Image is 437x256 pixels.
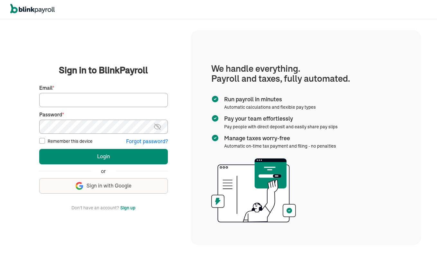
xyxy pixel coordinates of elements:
span: Automatic on-time tax payment and filing - no penalties [224,143,336,149]
span: Sign in to BlinkPayroll [59,64,148,77]
img: eye [153,123,161,131]
img: checkmark [211,95,219,103]
img: google [76,182,83,190]
input: Your email address [39,93,168,107]
img: checkmark [211,114,219,122]
span: or [101,168,106,175]
span: Run payroll in minutes [224,95,313,104]
span: Manage taxes worry-free [224,134,333,142]
button: Sign in with Google [39,178,168,194]
button: Forgot password? [126,138,168,145]
button: Login [39,149,168,164]
span: Don't have an account? [71,204,119,212]
img: checkmark [211,134,219,142]
h1: We handle everything. Payroll and taxes, fully automated. [211,64,400,84]
img: logo [10,4,55,14]
span: Automatic calculations and flexible pay types [224,104,316,110]
span: Pay your team effortlessly [224,114,335,123]
span: Pay people with direct deposit and easily share pay slips [224,124,338,130]
span: Sign in with Google [86,182,132,189]
label: Remember this device [48,138,93,144]
label: Password [39,111,168,118]
button: Sign up [120,204,135,212]
label: Email [39,84,168,92]
img: illustration [211,156,296,224]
